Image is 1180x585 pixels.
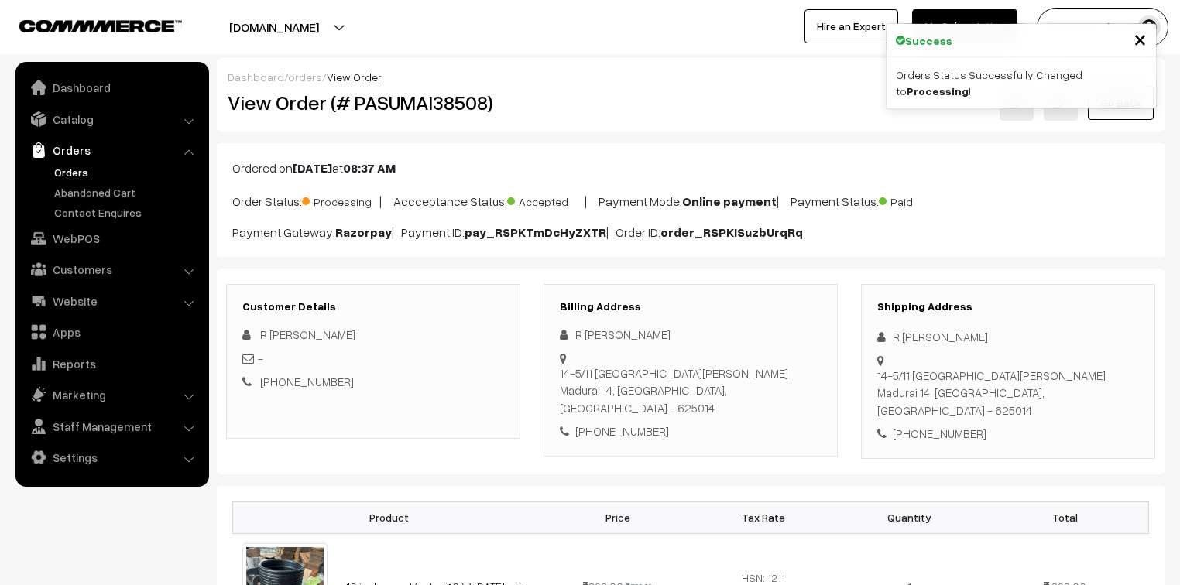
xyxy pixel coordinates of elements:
[877,367,1139,419] div: 14-5/11 [GEOGRAPHIC_DATA][PERSON_NAME] Madurai 14, [GEOGRAPHIC_DATA], [GEOGRAPHIC_DATA] - 625014
[228,69,1154,85] div: / /
[905,32,952,49] strong: Success
[228,70,284,84] a: Dashboard
[233,501,545,533] th: Product
[879,190,956,210] span: Paid
[560,422,822,440] div: [PHONE_NUMBER]
[260,375,354,388] a: [PHONE_NUMBER]
[887,57,1156,108] div: Orders Status Successfully Changed to !
[19,287,204,315] a: Website
[19,412,204,440] a: Staff Management
[19,105,204,133] a: Catalog
[660,224,803,240] b: order_RSPKISuzbUrqRq
[19,224,204,252] a: WebPOS
[560,364,822,417] div: 14-5/11 [GEOGRAPHIC_DATA][PERSON_NAME] Madurai 14, [GEOGRAPHIC_DATA], [GEOGRAPHIC_DATA] - 625014
[560,300,822,313] h3: Billing Address
[907,84,969,97] strong: Processing
[19,74,204,101] a: Dashboard
[50,184,204,200] a: Abandoned Cart
[50,164,204,180] a: Orders
[343,160,396,176] b: 08:37 AM
[175,8,373,46] button: [DOMAIN_NAME]
[560,326,822,344] div: R [PERSON_NAME]
[836,501,982,533] th: Quantity
[545,501,691,533] th: Price
[232,223,1149,241] p: Payment Gateway: | Payment ID: | Order ID:
[302,190,379,210] span: Processing
[19,350,204,378] a: Reports
[19,443,204,471] a: Settings
[465,224,606,240] b: pay_RSPKTmDcHyZXTR
[228,91,521,115] h2: View Order (# PASUMAI38508)
[691,501,836,533] th: Tax Rate
[327,70,382,84] span: View Order
[19,255,204,283] a: Customers
[242,350,504,368] div: -
[19,15,155,34] a: COMMMERCE
[1134,24,1147,53] span: ×
[232,190,1149,210] p: Order Status: | Accceptance Status: | Payment Mode: | Payment Status:
[19,318,204,346] a: Apps
[1137,15,1161,39] img: user
[335,224,392,240] b: Razorpay
[1134,27,1147,50] button: Close
[260,327,355,341] span: R [PERSON_NAME]
[19,136,204,164] a: Orders
[242,300,504,313] h3: Customer Details
[982,501,1148,533] th: Total
[293,160,332,176] b: [DATE]
[50,204,204,221] a: Contact Enquires
[1037,8,1168,46] button: Pasumai Thotta…
[804,9,898,43] a: Hire an Expert
[877,300,1139,313] h3: Shipping Address
[877,328,1139,346] div: R [PERSON_NAME]
[507,190,585,210] span: Accepted
[288,70,322,84] a: orders
[232,159,1149,177] p: Ordered on at
[19,20,182,32] img: COMMMERCE
[682,193,777,209] b: Online payment
[19,381,204,409] a: Marketing
[912,9,1017,43] a: My Subscription
[877,425,1139,443] div: [PHONE_NUMBER]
